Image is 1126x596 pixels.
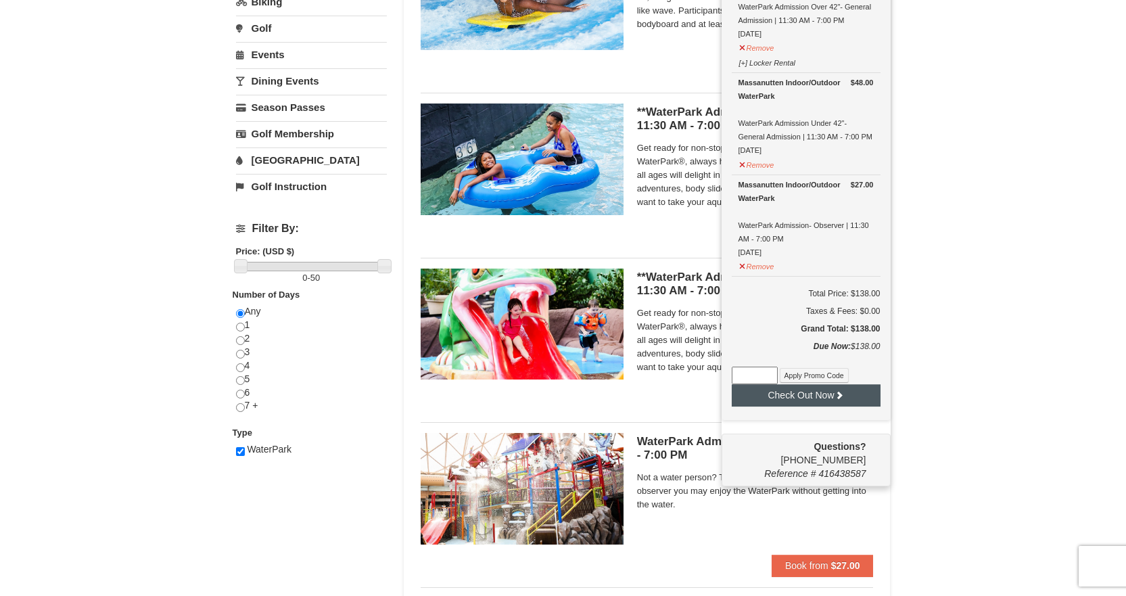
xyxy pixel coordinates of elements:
h4: Filter By: [236,223,387,235]
span: Not a water person? Then this ticket is just for you. As an observer you may enjoy the WaterPark ... [637,471,874,511]
img: 6619917-720-80b70c28.jpg [421,104,624,214]
span: 0 [302,273,307,283]
strong: Price: (USD $) [236,246,295,256]
h5: **WaterPark Admission - Under 42” Tall | 11:30 AM - 7:00 PM [637,271,874,298]
div: WaterPark Admission- Observer | 11:30 AM - 7:00 PM [DATE] [738,178,874,259]
div: Massanutten Indoor/Outdoor WaterPark [738,178,874,205]
strong: $48.00 [851,76,874,89]
button: Remove [738,155,775,172]
a: Golf Instruction [236,174,387,199]
h5: WaterPark Admission- Observer | 11:30 AM - 7:00 PM [637,435,874,462]
span: Get ready for non-stop thrills at the Massanutten WaterPark®, always heated to 84° Fahrenheit. Ch... [637,141,874,209]
strong: Due Now: [814,342,851,351]
button: Book from $27.00 [772,555,874,576]
a: Season Passes [236,95,387,120]
div: Taxes & Fees: $0.00 [732,304,881,318]
a: Events [236,42,387,67]
span: [PHONE_NUMBER] [732,440,866,465]
span: 416438587 [818,468,866,479]
button: [+] Locker Rental [738,53,796,70]
h5: **WaterPark Admission - Over 42” Tall | 11:30 AM - 7:00 PM [637,106,874,133]
strong: Type [233,428,252,438]
a: [GEOGRAPHIC_DATA] [236,147,387,173]
span: Book from [785,560,828,571]
div: $138.00 [732,340,881,367]
h6: Total Price: $138.00 [732,287,881,300]
span: Get ready for non-stop thrills at the Massanutten WaterPark®, always heated to 84° Fahrenheit. Ch... [637,306,874,374]
strong: Questions? [814,441,866,452]
button: Apply Promo Code [780,368,849,383]
strong: $27.00 [831,560,860,571]
button: Check Out Now [732,384,881,406]
span: Reference # [764,468,816,479]
button: Remove [738,38,775,55]
span: WaterPark [247,444,291,455]
img: 6619917-1522-bd7b88d9.jpg [421,433,624,544]
div: Any 1 2 3 4 5 6 7 + [236,305,387,426]
div: Massanutten Indoor/Outdoor WaterPark [738,76,874,103]
strong: $27.00 [851,178,874,191]
button: Remove [738,256,775,273]
label: - [236,271,387,285]
img: 6619917-732-e1c471e4.jpg [421,269,624,380]
span: 50 [310,273,320,283]
strong: Number of Days [233,290,300,300]
a: Golf Membership [236,121,387,146]
a: Dining Events [236,68,387,93]
div: WaterPark Admission Under 42"- General Admission | 11:30 AM - 7:00 PM [DATE] [738,76,874,157]
a: Golf [236,16,387,41]
h5: Grand Total: $138.00 [732,322,881,336]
